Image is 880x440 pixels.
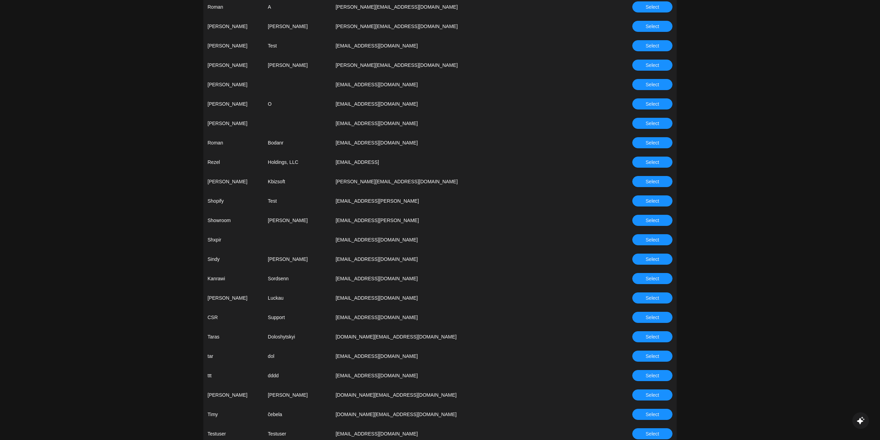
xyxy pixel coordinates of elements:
[646,100,659,108] span: Select
[632,312,672,323] button: Select
[203,36,264,55] td: [PERSON_NAME]
[264,133,332,152] td: Bodanr
[632,176,672,187] button: Select
[646,197,659,205] span: Select
[646,333,659,341] span: Select
[646,3,659,11] span: Select
[646,236,659,244] span: Select
[203,249,264,269] td: Sindy
[264,308,332,327] td: Support
[203,308,264,327] td: CSR
[332,17,595,36] td: [PERSON_NAME][EMAIL_ADDRESS][DOMAIN_NAME]
[203,55,264,75] td: [PERSON_NAME]
[646,314,659,321] span: Select
[264,55,332,75] td: [PERSON_NAME]
[646,391,659,399] span: Select
[332,133,595,152] td: [EMAIL_ADDRESS][DOMAIN_NAME]
[332,211,595,230] td: [EMAIL_ADDRESS][PERSON_NAME]
[203,327,264,346] td: Taras
[332,230,595,249] td: [EMAIL_ADDRESS][DOMAIN_NAME]
[203,269,264,288] td: Kanrawi
[646,120,659,127] span: Select
[332,36,595,55] td: [EMAIL_ADDRESS][DOMAIN_NAME]
[332,288,595,308] td: [EMAIL_ADDRESS][DOMAIN_NAME]
[632,409,672,420] button: Select
[264,191,332,211] td: Test
[632,98,672,109] button: Select
[332,249,595,269] td: [EMAIL_ADDRESS][DOMAIN_NAME]
[632,428,672,439] button: Select
[646,139,659,147] span: Select
[203,288,264,308] td: [PERSON_NAME]
[203,94,264,114] td: [PERSON_NAME]
[203,152,264,172] td: Rezel
[203,366,264,385] td: ttt
[203,75,264,94] td: [PERSON_NAME]
[203,230,264,249] td: Shxpir
[203,172,264,191] td: [PERSON_NAME]
[203,17,264,36] td: [PERSON_NAME]
[264,405,332,424] td: čebela
[646,23,659,30] span: Select
[646,42,659,50] span: Select
[332,346,595,366] td: [EMAIL_ADDRESS][DOMAIN_NAME]
[632,137,672,148] button: Select
[264,385,332,405] td: [PERSON_NAME]
[632,254,672,265] button: Select
[632,21,672,32] button: Select
[332,55,595,75] td: [PERSON_NAME][EMAIL_ADDRESS][DOMAIN_NAME]
[646,275,659,282] span: Select
[332,75,595,94] td: [EMAIL_ADDRESS][DOMAIN_NAME]
[632,40,672,51] button: Select
[332,269,595,288] td: [EMAIL_ADDRESS][DOMAIN_NAME]
[632,79,672,90] button: Select
[632,292,672,303] button: Select
[332,308,595,327] td: [EMAIL_ADDRESS][DOMAIN_NAME]
[203,133,264,152] td: Roman
[332,327,595,346] td: [DOMAIN_NAME][EMAIL_ADDRESS][DOMAIN_NAME]
[632,389,672,401] button: Select
[203,211,264,230] td: Showroom
[264,152,332,172] td: Holdings, LLC
[264,346,332,366] td: dol
[646,217,659,224] span: Select
[203,346,264,366] td: tar
[632,234,672,245] button: Select
[332,152,595,172] td: [EMAIL_ADDRESS]
[332,405,595,424] td: [DOMAIN_NAME][EMAIL_ADDRESS][DOMAIN_NAME]
[264,17,332,36] td: [PERSON_NAME]
[332,385,595,405] td: [DOMAIN_NAME][EMAIL_ADDRESS][DOMAIN_NAME]
[646,372,659,379] span: Select
[203,405,264,424] td: Timy
[646,81,659,88] span: Select
[632,331,672,342] button: Select
[632,351,672,362] button: Select
[632,1,672,12] button: Select
[646,352,659,360] span: Select
[646,411,659,418] span: Select
[646,61,659,69] span: Select
[632,157,672,168] button: Select
[264,172,332,191] td: Kbizsoft
[332,191,595,211] td: [EMAIL_ADDRESS][PERSON_NAME]
[646,294,659,302] span: Select
[264,327,332,346] td: Doloshytskyi
[332,172,595,191] td: [PERSON_NAME][EMAIL_ADDRESS][DOMAIN_NAME]
[264,36,332,55] td: Test
[646,430,659,438] span: Select
[264,94,332,114] td: O
[632,118,672,129] button: Select
[264,269,332,288] td: Sordsenn
[632,60,672,71] button: Select
[332,94,595,114] td: [EMAIL_ADDRESS][DOMAIN_NAME]
[203,191,264,211] td: Shopify
[264,249,332,269] td: [PERSON_NAME]
[632,215,672,226] button: Select
[264,366,332,385] td: dddd
[632,370,672,381] button: Select
[203,114,264,133] td: [PERSON_NAME]
[646,178,659,185] span: Select
[264,211,332,230] td: [PERSON_NAME]
[264,288,332,308] td: Luckau
[632,195,672,206] button: Select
